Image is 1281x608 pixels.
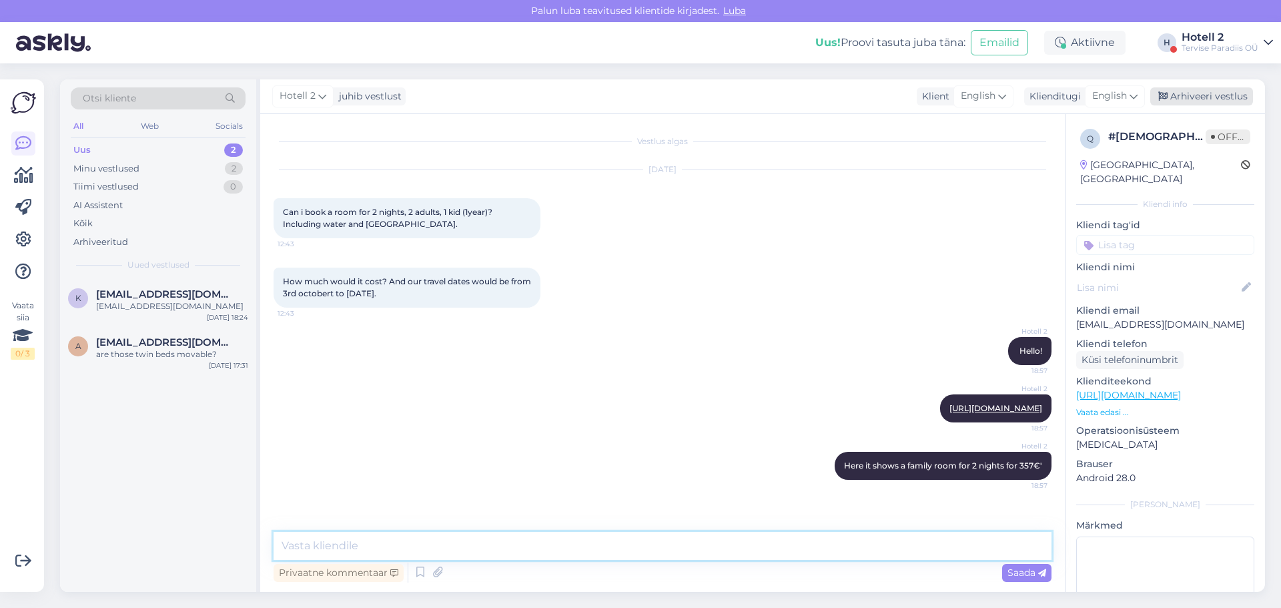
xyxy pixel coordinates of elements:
div: Web [138,117,161,135]
p: Operatsioonisüsteem [1076,424,1254,438]
button: Emailid [971,30,1028,55]
img: Askly Logo [11,90,36,115]
span: q [1087,133,1094,143]
span: Hello! [1019,346,1042,356]
div: Arhiveeritud [73,236,128,249]
p: Brauser [1076,457,1254,471]
div: Vaata siia [11,300,35,360]
div: Küsi telefoninumbrit [1076,351,1184,369]
p: Klienditeekond [1076,374,1254,388]
span: a [75,341,81,351]
div: Arhiveeri vestlus [1150,87,1253,105]
span: Hotell 2 [997,441,1047,451]
div: juhib vestlust [334,89,402,103]
div: 0 [224,180,243,194]
span: kristalin@mail.ee [96,288,235,300]
span: Can i book a room for 2 nights, 2 adults, 1 kid (1year)? Including water and [GEOGRAPHIC_DATA]. [283,207,494,229]
div: Tervise Paradiis OÜ [1182,43,1258,53]
div: # [DEMOGRAPHIC_DATA] [1108,129,1206,145]
div: Vestlus algas [274,135,1051,147]
span: Otsi kliente [83,91,136,105]
span: 12:43 [278,239,328,249]
p: Kliendi tag'id [1076,218,1254,232]
div: 0 / 3 [11,348,35,360]
p: Kliendi telefon [1076,337,1254,351]
div: Uus [73,143,91,157]
p: Märkmed [1076,519,1254,533]
span: Uued vestlused [127,259,189,271]
span: How much would it cost? And our travel dates would be from 3rd octobert to [DATE]. [283,276,533,298]
a: [URL][DOMAIN_NAME] [1076,389,1181,401]
p: [MEDICAL_DATA] [1076,438,1254,452]
div: Proovi tasuta juba täna: [815,35,965,51]
div: 2 [224,143,243,157]
div: All [71,117,86,135]
span: Luba [719,5,750,17]
div: 2 [225,162,243,176]
div: H [1158,33,1176,52]
div: Kliendi info [1076,198,1254,210]
span: Hotell 2 [997,326,1047,336]
a: [URL][DOMAIN_NAME] [949,403,1042,413]
div: Tiimi vestlused [73,180,139,194]
span: Offline [1206,129,1250,144]
div: [DATE] 17:31 [209,360,248,370]
div: [DATE] 18:24 [207,312,248,322]
div: [EMAIL_ADDRESS][DOMAIN_NAME] [96,300,248,312]
p: Vaata edasi ... [1076,406,1254,418]
a: Hotell 2Tervise Paradiis OÜ [1182,32,1273,53]
div: Minu vestlused [73,162,139,176]
p: [EMAIL_ADDRESS][DOMAIN_NAME] [1076,318,1254,332]
div: AI Assistent [73,199,123,212]
input: Lisa tag [1076,235,1254,255]
input: Lisa nimi [1077,280,1239,295]
p: Kliendi nimi [1076,260,1254,274]
span: 18:57 [997,366,1047,376]
span: agris2000@gmail.com [96,336,235,348]
span: English [1092,89,1127,103]
b: Uus! [815,36,841,49]
div: Privaatne kommentaar [274,564,404,582]
span: English [961,89,995,103]
span: Hotell 2 [280,89,316,103]
span: 12:43 [278,308,328,318]
p: Android 28.0 [1076,471,1254,485]
span: Hotell 2 [997,384,1047,394]
p: Kliendi email [1076,304,1254,318]
div: [GEOGRAPHIC_DATA], [GEOGRAPHIC_DATA] [1080,158,1241,186]
span: 18:57 [997,481,1047,491]
div: Hotell 2 [1182,32,1258,43]
div: Aktiivne [1044,31,1126,55]
span: 18:57 [997,423,1047,433]
div: Klienditugi [1024,89,1081,103]
div: Kõik [73,217,93,230]
div: Socials [213,117,246,135]
span: k [75,293,81,303]
span: Saada [1007,567,1046,579]
div: [PERSON_NAME] [1076,499,1254,511]
div: Klient [917,89,949,103]
div: are those twin beds movable? [96,348,248,360]
div: [DATE] [274,164,1051,176]
span: Here it shows a family room for 2 nights for 357€' [844,461,1042,471]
